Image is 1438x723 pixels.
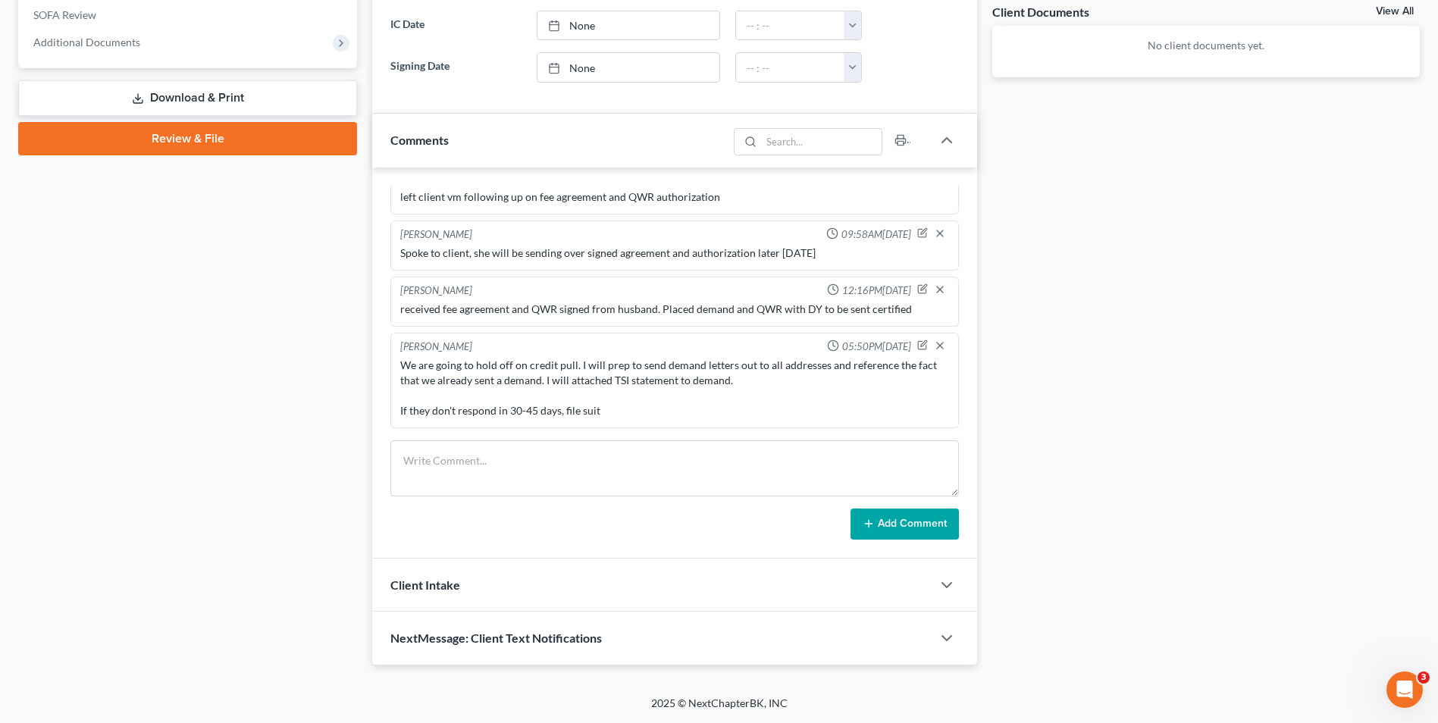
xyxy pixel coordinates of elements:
[390,631,602,645] span: NextMessage: Client Text Notifications
[1376,6,1414,17] a: View All
[21,2,357,29] a: SOFA Review
[736,11,844,40] input: -- : --
[390,577,460,592] span: Client Intake
[400,358,949,418] div: We are going to hold off on credit pull. I will prep to send demand letters out to all addresses ...
[992,4,1089,20] div: Client Documents
[851,509,959,540] button: Add Comment
[287,696,1151,723] div: 2025 © NextChapterBK, INC
[537,53,719,82] a: None
[400,246,949,261] div: Spoke to client, she will be sending over signed agreement and authorization later [DATE]
[390,133,449,147] span: Comments
[841,227,911,242] span: 09:58AM[DATE]
[1386,671,1423,708] iframe: Intercom live chat
[33,8,96,21] span: SOFA Review
[33,36,140,49] span: Additional Documents
[400,227,472,243] div: [PERSON_NAME]
[1418,671,1430,684] span: 3
[537,11,719,40] a: None
[1004,38,1408,53] p: No client documents yet.
[842,340,911,354] span: 05:50PM[DATE]
[383,11,528,41] label: IC Date
[736,53,844,82] input: -- : --
[400,302,949,317] div: received fee agreement and QWR signed from husband. Placed demand and QWR with DY to be sent cert...
[400,189,949,205] div: left client vm following up on fee agreement and QWR authorization
[383,52,528,83] label: Signing Date
[400,283,472,299] div: [PERSON_NAME]
[761,129,882,155] input: Search...
[18,122,357,155] a: Review & File
[842,283,911,298] span: 12:16PM[DATE]
[18,80,357,116] a: Download & Print
[400,340,472,355] div: [PERSON_NAME]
